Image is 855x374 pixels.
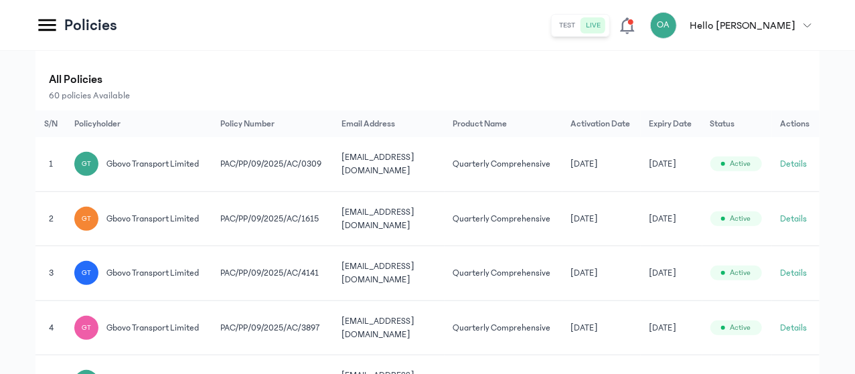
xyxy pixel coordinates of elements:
span: [DATE] [649,266,676,280]
div: GT [74,207,98,231]
span: [EMAIL_ADDRESS][DOMAIN_NAME] [341,262,414,284]
button: Details [780,266,807,280]
button: live [581,17,607,33]
td: Quarterly Comprehensive [445,300,562,355]
th: Actions [772,110,820,137]
span: [DATE] [570,266,598,280]
span: [EMAIL_ADDRESS][DOMAIN_NAME] [341,153,414,175]
span: gbovo transport limited [106,321,199,335]
th: Product Name [445,110,562,137]
th: S/N [35,110,66,137]
span: 1 [49,159,53,169]
th: Email Address [333,110,445,137]
span: Active [730,159,751,169]
td: Quarterly Comprehensive [445,191,562,246]
td: PAC/PP/09/2025/AC/1615 [212,191,333,246]
p: Hello [PERSON_NAME] [690,17,795,33]
button: OAHello [PERSON_NAME] [650,12,820,39]
th: Policy Number [212,110,333,137]
span: Active [730,213,751,224]
p: 60 policies Available [49,89,806,102]
th: Activation Date [562,110,641,137]
td: PAC/PP/09/2025/AC/0309 [212,137,333,191]
div: GT [74,316,98,340]
div: GT [74,261,98,285]
span: 3 [49,268,54,278]
button: test [554,17,581,33]
span: [DATE] [649,212,676,225]
span: [DATE] [570,321,598,335]
button: Details [780,212,807,225]
th: Status [702,110,773,137]
span: [DATE] [649,321,676,335]
span: [EMAIL_ADDRESS][DOMAIN_NAME] [341,316,414,339]
span: Active [730,268,751,278]
span: [EMAIL_ADDRESS][DOMAIN_NAME] [341,207,414,230]
div: GT [74,152,98,176]
th: Policyholder [66,110,212,137]
span: [DATE] [649,157,676,171]
td: Quarterly Comprehensive [445,246,562,301]
span: [DATE] [570,157,598,171]
span: 4 [49,323,54,333]
div: OA [650,12,677,39]
td: PAC/PP/09/2025/AC/4141 [212,246,333,301]
p: Policies [64,15,117,36]
span: gbovo transport limited [106,212,199,225]
button: Details [780,157,807,171]
th: Expiry Date [641,110,702,137]
p: All Policies [49,70,806,89]
td: Quarterly Comprehensive [445,137,562,191]
span: gbovo transport limited [106,157,199,171]
span: gbovo transport limited [106,266,199,280]
span: Active [730,322,751,333]
span: [DATE] [570,212,598,225]
button: Details [780,321,807,335]
span: 2 [49,214,54,223]
td: PAC/PP/09/2025/AC/3897 [212,300,333,355]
